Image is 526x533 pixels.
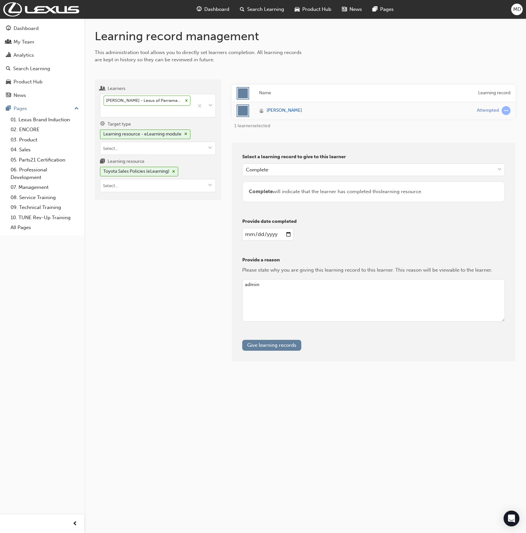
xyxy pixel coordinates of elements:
[14,105,27,112] div: Pages
[502,106,510,115] span: learningRecordVerb_ATTEMPT-icon
[184,132,187,136] span: cross-icon
[242,256,505,264] p: Provide a reason
[6,79,11,85] span: car-icon
[235,3,289,16] a: search-iconSearch Learning
[3,63,82,75] a: Search Learning
[8,115,82,125] a: 01. Lexus Brand Induction
[6,52,11,58] span: chart-icon
[267,107,302,114] span: [PERSON_NAME]
[249,188,498,195] div: will indicate that the learner has completed this learning resource .
[14,38,34,46] div: My Team
[6,66,11,72] span: search-icon
[95,29,515,44] h1: Learning record management
[242,153,505,161] p: Select a learning record to give to this learner
[95,49,309,64] div: This administration tool allows you to directly set learners completion. All learning records are...
[373,5,378,14] span: pages-icon
[8,222,82,233] a: All Pages
[8,213,82,223] a: 10. TUNE Rev-Up Training
[204,6,229,13] span: Dashboard
[242,228,293,241] input: enter a date
[246,166,268,173] div: Complete
[497,165,502,174] span: down-icon
[337,3,367,16] a: news-iconNews
[289,3,337,16] a: car-iconProduct Hub
[8,145,82,155] a: 04. Sales
[504,511,519,526] div: Open Intercom Messenger
[8,182,82,192] a: 07. Management
[100,159,105,165] span: learningresource-icon
[254,85,472,102] th: Name
[3,36,82,48] a: My Team
[100,142,215,155] input: Target typeLearning resource - eLearning modulecross-icontoggle menu
[302,6,331,13] span: Product Hub
[8,155,82,165] a: 05. Parts21 Certification
[14,78,43,86] div: Product Hub
[8,125,82,135] a: 02. ENCORE
[14,25,39,32] div: Dashboard
[477,107,499,114] div: Attempted
[6,93,11,99] span: news-icon
[205,179,215,192] button: toggle menu
[103,131,181,138] div: Learning resource - eLearning module
[295,5,300,14] span: car-icon
[380,6,394,13] span: Pages
[3,21,82,103] button: DashboardMy TeamAnalyticsSearch LearningProduct HubNews
[3,103,82,115] button: Pages
[100,86,105,92] span: users-icon
[367,3,399,16] a: pages-iconPages
[249,189,273,194] span: Complete
[247,6,284,13] span: Search Learning
[259,107,467,114] a: [PERSON_NAME]
[172,170,175,174] span: cross-icon
[242,279,505,322] textarea: admin
[191,3,235,16] a: guage-iconDashboard
[6,106,11,112] span: pages-icon
[513,6,521,13] span: MD
[108,85,125,92] div: Learners
[208,183,213,189] span: down-icon
[240,5,245,14] span: search-icon
[242,267,492,273] span: Please state why you are giving this learning record to this learner. This reason will be viewabl...
[8,192,82,203] a: 08. Service Training
[3,22,82,35] a: Dashboard
[14,92,26,99] div: News
[8,135,82,145] a: 03. Product
[8,165,82,182] a: 06. Professional Development
[477,89,510,97] div: Learning record
[205,142,215,155] button: toggle menu
[197,5,202,14] span: guage-icon
[511,4,523,15] button: MD
[100,179,215,192] input: Learning resourceToyota Sales Policies (eLearning)cross-icontoggle menu
[13,65,50,73] div: Search Learning
[104,96,183,105] div: [PERSON_NAME] - Lexus of Parramatta - PARRAMATTA
[3,89,82,102] a: News
[3,2,79,16] img: Trak
[3,49,82,61] a: Analytics
[103,168,169,175] div: Toyota Sales Policies (eLearning)
[108,158,145,165] div: Learning resource
[234,123,270,129] span: 1 learner selected
[208,146,213,151] span: down-icon
[3,76,82,88] a: Product Hub
[14,51,34,59] div: Analytics
[100,121,105,127] span: target-icon
[242,340,301,351] button: Give learning records
[349,6,362,13] span: News
[8,202,82,213] a: 09. Technical Training
[108,121,131,128] div: Target type
[6,26,11,32] span: guage-icon
[342,5,347,14] span: news-icon
[208,102,213,110] span: down-icon
[6,39,11,45] span: people-icon
[74,104,79,113] span: up-icon
[242,218,505,225] p: Provide date completed
[73,520,78,528] span: prev-icon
